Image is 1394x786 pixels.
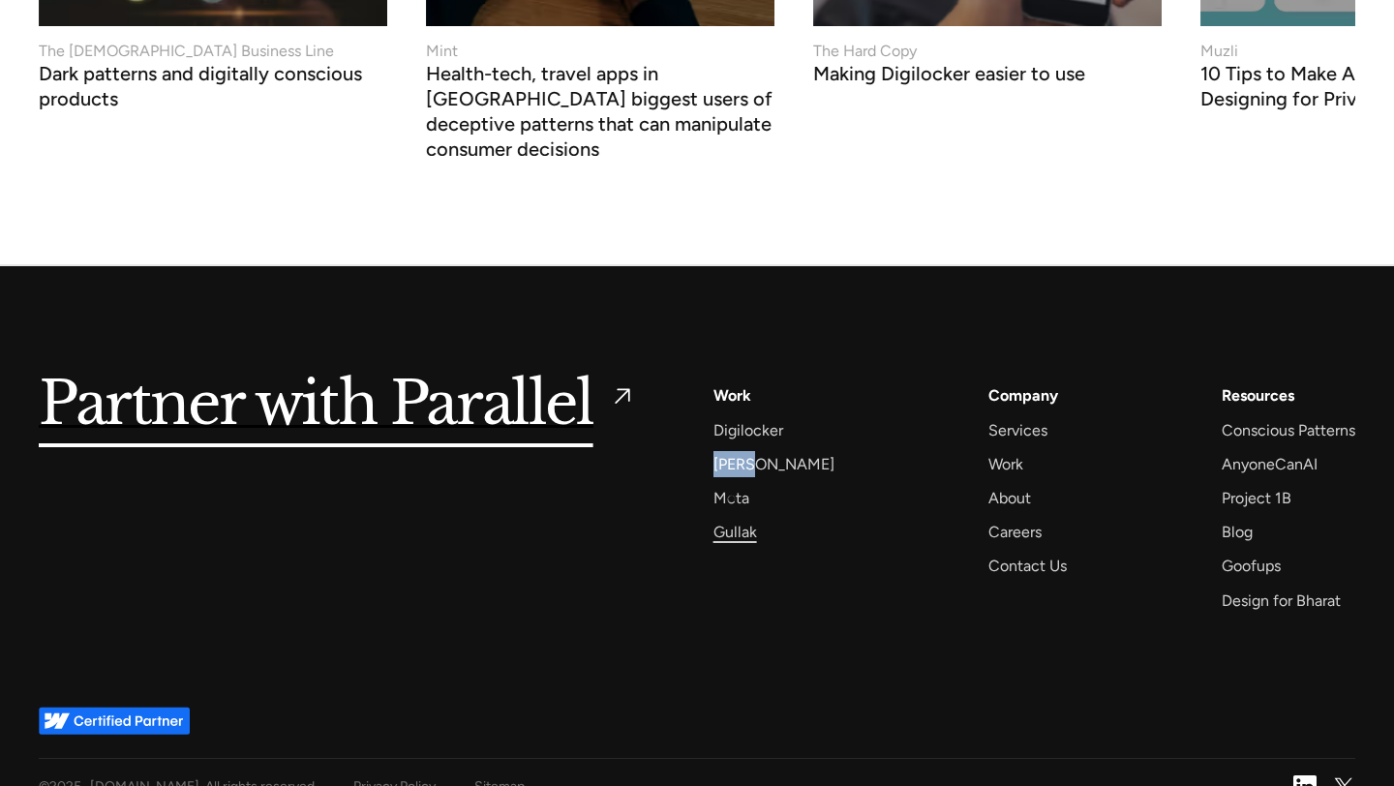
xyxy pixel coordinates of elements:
[988,519,1042,545] a: Careers
[713,417,783,443] a: Digilocker
[713,519,757,545] a: Gullak
[813,40,917,63] div: The Hard Copy
[988,417,1047,443] a: Services
[1222,382,1294,408] div: Resources
[39,382,593,427] h5: Partner with Parallel
[39,40,334,63] div: The [DEMOGRAPHIC_DATA] Business Line
[988,553,1067,579] a: Contact Us
[1200,40,1238,63] div: Muzli
[713,485,749,511] a: Meta
[1222,588,1341,614] a: Design for Bharat
[988,382,1058,408] a: Company
[813,67,1085,86] h3: Making Digilocker easier to use
[1222,519,1253,545] a: Blog
[39,382,636,427] a: Partner with Parallel
[426,67,774,162] h3: Health-tech, travel apps in [GEOGRAPHIC_DATA] biggest users of deceptive patterns that can manipu...
[426,40,458,63] div: Mint
[1222,417,1355,443] a: Conscious Patterns
[713,451,834,477] a: [PERSON_NAME]
[39,67,387,111] h3: Dark patterns and digitally conscious products
[1222,451,1318,477] a: AnyoneCanAI
[1222,485,1291,511] a: Project 1B
[713,382,751,408] a: Work
[1222,553,1281,579] a: Goofups
[988,485,1031,511] a: About
[988,451,1023,477] a: Work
